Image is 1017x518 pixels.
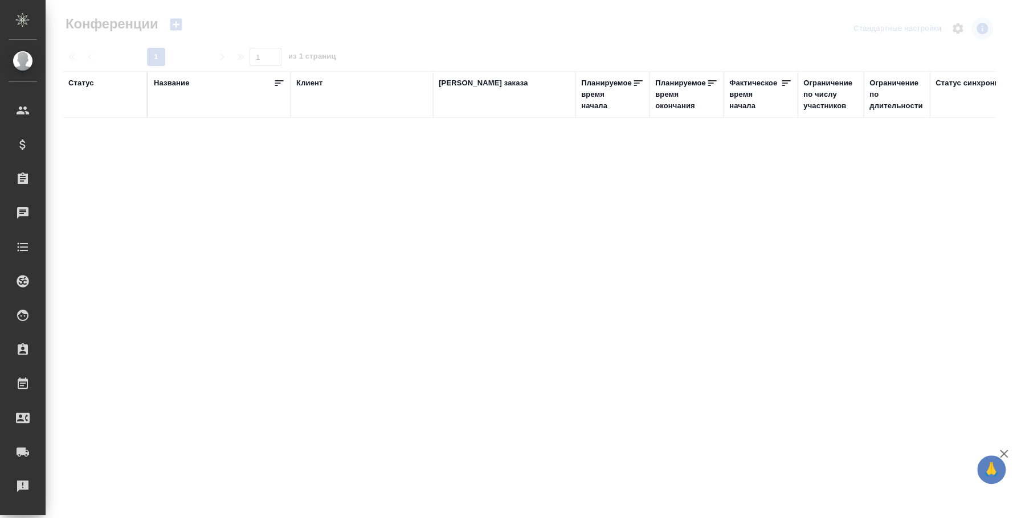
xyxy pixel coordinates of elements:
div: Статус [68,77,94,89]
div: Ограничение по числу участников [803,77,858,112]
div: Клиент [296,77,322,89]
div: Планируемое время начала [581,77,632,112]
div: [PERSON_NAME] заказа [439,77,528,89]
div: Название [154,77,189,89]
button: 🙏 [977,455,1006,484]
div: Ограничение по длительности [869,77,924,112]
span: 🙏 [982,458,1001,482]
div: Планируемое время окончания [655,77,706,112]
div: Фактическое время начала [729,77,781,112]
